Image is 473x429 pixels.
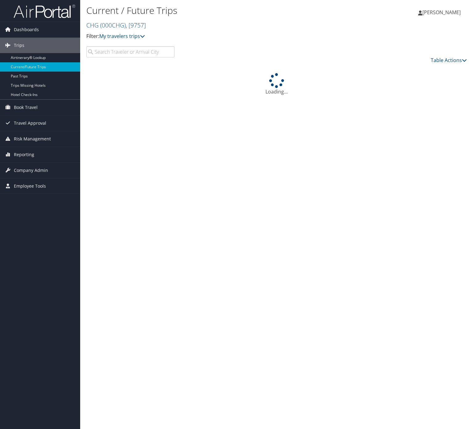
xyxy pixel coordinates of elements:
span: [PERSON_NAME] [422,9,461,16]
span: Dashboards [14,22,39,37]
p: Filter: [86,32,340,40]
span: Risk Management [14,131,51,147]
span: Book Travel [14,100,38,115]
a: Table Actions [431,57,467,64]
a: [PERSON_NAME] [418,3,467,22]
input: Search Traveler or Arrival City [86,46,175,57]
div: Loading... [86,73,467,95]
span: Employee Tools [14,178,46,194]
a: My travelers trips [99,33,145,40]
a: CHG [86,21,146,29]
h1: Current / Future Trips [86,4,340,17]
span: Reporting [14,147,34,162]
span: ( 000CHG ) [100,21,126,29]
span: Company Admin [14,163,48,178]
span: Trips [14,38,24,53]
span: Travel Approval [14,115,46,131]
span: , [ 9757 ] [126,21,146,29]
img: airportal-logo.png [14,4,75,19]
